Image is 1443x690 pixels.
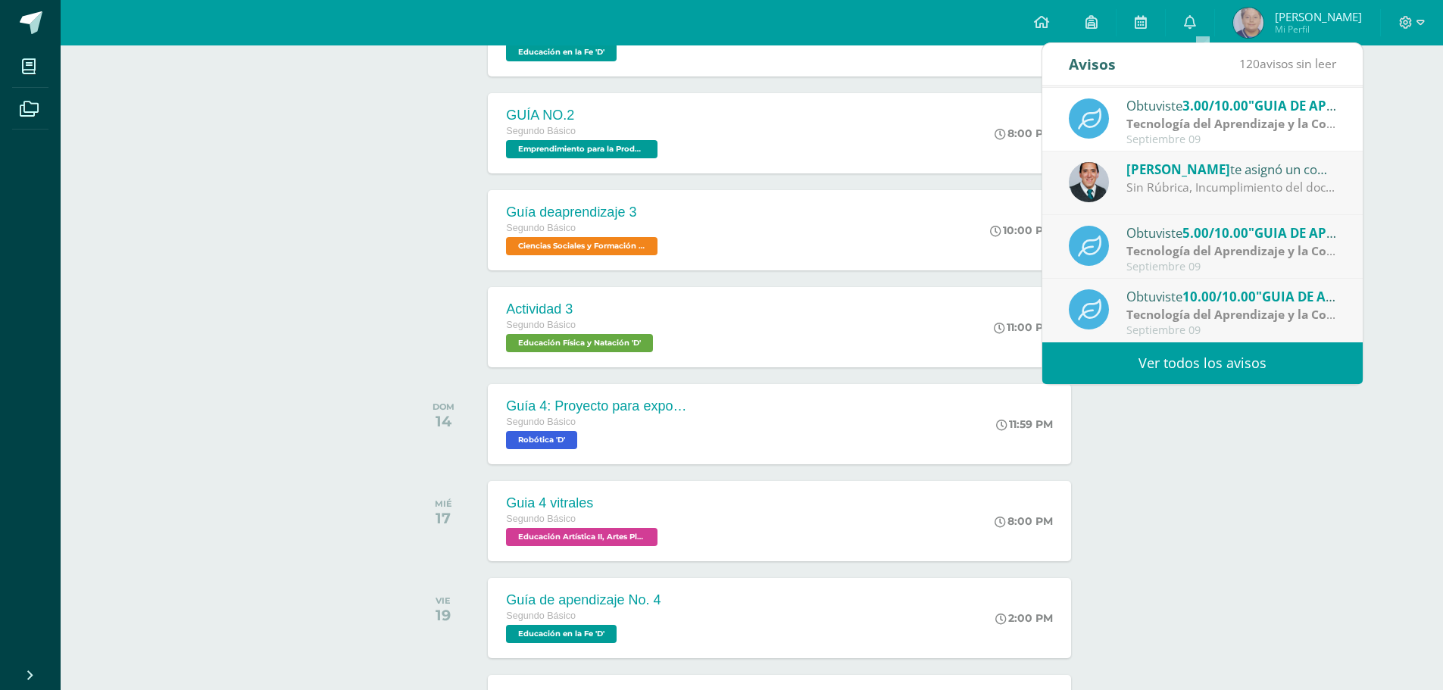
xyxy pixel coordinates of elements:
[1275,9,1362,24] span: [PERSON_NAME]
[506,108,661,123] div: GUÍA NO.2
[1182,224,1248,242] span: 5.00/10.00
[1126,115,1337,133] div: | Zona
[1126,223,1337,242] div: Obtuviste en
[990,223,1053,237] div: 10:00 PM
[433,412,454,430] div: 14
[1126,261,1337,273] div: Septiembre 09
[436,606,451,624] div: 19
[1126,324,1337,337] div: Septiembre 09
[1126,161,1230,178] span: [PERSON_NAME]
[995,126,1053,140] div: 8:00 PM
[506,223,576,233] span: Segundo Básico
[506,431,577,449] span: Robótica 'D'
[506,398,688,414] div: Guía 4: Proyecto para exposición
[506,205,661,220] div: Guía deaprendizaje 3
[506,514,576,524] span: Segundo Básico
[1126,242,1337,260] div: | Zona
[1182,97,1248,114] span: 3.00/10.00
[506,610,576,621] span: Segundo Básico
[506,592,661,608] div: Guía de apendizaje No. 4
[996,417,1053,431] div: 11:59 PM
[994,320,1053,334] div: 11:00 PM
[1069,162,1109,202] img: 2306758994b507d40baaa54be1d4aa7e.png
[1275,23,1362,36] span: Mi Perfil
[506,417,576,427] span: Segundo Básico
[506,625,617,643] span: Educación en la Fe 'D'
[433,401,454,412] div: DOM
[506,495,661,511] div: Guia 4 vitrales
[1042,342,1363,384] a: Ver todos los avisos
[1182,288,1256,305] span: 10.00/10.00
[506,43,617,61] span: Educación en la Fe 'D'
[995,611,1053,625] div: 2:00 PM
[506,140,657,158] span: Emprendimiento para la Productividad 'D'
[506,334,653,352] span: Educación Física y Natación 'D'
[436,595,451,606] div: VIE
[995,514,1053,528] div: 8:00 PM
[1248,97,1434,114] span: "GUIA DE APRENDIZAJE NO 3"
[506,301,657,317] div: Actividad 3
[506,528,657,546] span: Educación Artística II, Artes Plásticas 'D'
[506,126,576,136] span: Segundo Básico
[1126,179,1337,196] div: Sin Rúbrica, Incumplimiento del documento oficial del control de zona.
[1239,55,1260,72] span: 120
[1256,288,1441,305] span: "GUIA DE APRENDIZAJE NO 1"
[1233,8,1263,38] img: dc6003b076ad24c815c82d97044bbbeb.png
[506,237,657,255] span: Ciencias Sociales y Formación Ciudadana e Interculturalidad 'D'
[1239,55,1336,72] span: avisos sin leer
[1126,306,1337,323] div: | Zona
[1126,95,1337,115] div: Obtuviste en
[506,320,576,330] span: Segundo Básico
[435,498,452,509] div: MIÉ
[1126,133,1337,146] div: Septiembre 09
[1069,43,1116,85] div: Avisos
[435,509,452,527] div: 17
[1126,159,1337,179] div: te asignó un comentario en 'GUIA DE APRENDIZAJE NO 2' para 'Tecnología del Aprendizaje y la Comun...
[1126,286,1337,306] div: Obtuviste en
[1248,224,1434,242] span: "GUIA DE APRENDIZAJE NO 2"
